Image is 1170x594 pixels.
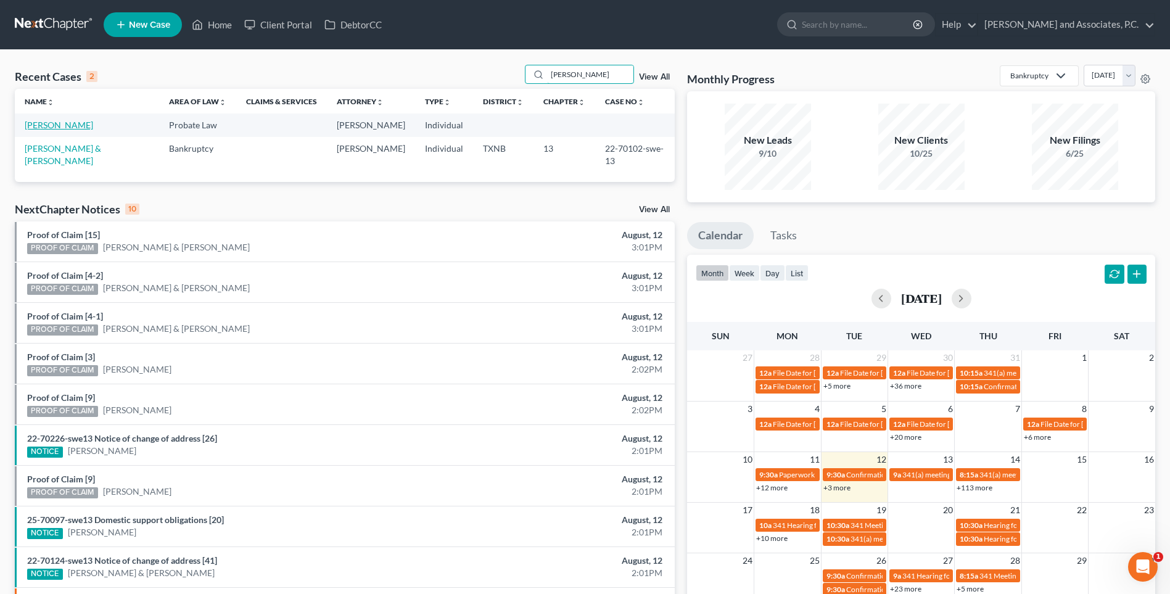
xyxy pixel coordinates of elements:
div: NOTICE [27,447,63,458]
div: August, 12 [459,514,662,526]
a: +12 more [756,483,788,492]
span: New Case [129,20,170,30]
a: +113 more [957,483,992,492]
div: 6/25 [1032,147,1118,160]
div: PROOF OF CLAIM [27,487,98,498]
a: +3 more [823,483,851,492]
span: Confirmation hearing for [PERSON_NAME] & [PERSON_NAME] [846,571,1052,580]
span: 341(a) meeting for [PERSON_NAME] [979,470,1098,479]
span: 16 [1143,452,1155,467]
a: Districtunfold_more [483,97,524,106]
td: 13 [534,137,595,172]
span: Sun [712,331,730,341]
i: unfold_more [637,99,645,106]
span: 12 [875,452,888,467]
span: 12a [1027,419,1039,429]
i: unfold_more [578,99,585,106]
div: PROOF OF CLAIM [27,406,98,417]
a: View All [639,205,670,214]
input: Search by name... [547,65,633,83]
span: File Date for [PERSON_NAME] [840,419,939,429]
a: Proof of Claim [15] [27,229,100,240]
div: NextChapter Notices [15,202,139,217]
span: 4 [814,402,821,416]
span: File Date for [PERSON_NAME] & [PERSON_NAME] [773,382,937,391]
a: Nameunfold_more [25,97,54,106]
span: Sat [1114,331,1129,341]
i: unfold_more [376,99,384,106]
span: 341(a) meeting for [PERSON_NAME] [902,470,1021,479]
div: New Filings [1032,133,1118,147]
span: 9a [893,470,901,479]
a: View All [639,73,670,81]
span: 22 [1076,503,1088,518]
a: Help [936,14,977,36]
button: list [785,265,809,281]
i: unfold_more [516,99,524,106]
span: Confirmation Hearing for [PERSON_NAME] & [PERSON_NAME] [846,585,1053,594]
a: Chapterunfold_more [543,97,585,106]
a: +36 more [890,381,921,390]
span: 11 [809,452,821,467]
a: DebtorCC [318,14,388,36]
a: Home [186,14,238,36]
button: month [696,265,729,281]
span: 17 [741,503,754,518]
span: 9:30a [759,470,778,479]
a: [PERSON_NAME] [68,445,136,457]
span: 8:15a [960,571,978,580]
a: [PERSON_NAME] & [PERSON_NAME] [103,241,250,254]
div: PROOF OF CLAIM [27,324,98,336]
span: 28 [1009,553,1021,568]
i: unfold_more [443,99,451,106]
span: Thu [979,331,997,341]
div: August, 12 [459,432,662,445]
td: Individual [415,137,473,172]
div: August, 12 [459,392,662,404]
span: 10:30a [826,534,849,543]
span: 21 [1009,503,1021,518]
span: 28 [809,350,821,365]
span: 19 [875,503,888,518]
span: 12a [759,368,772,377]
div: August, 12 [459,310,662,323]
div: Bankruptcy [1010,70,1048,81]
div: 3:01PM [459,323,662,335]
span: 10a [759,521,772,530]
span: Fri [1048,331,1061,341]
span: File Date for [PERSON_NAME] [773,419,871,429]
div: August, 12 [459,229,662,241]
a: Typeunfold_more [425,97,451,106]
td: 22-70102-swe-13 [595,137,675,172]
span: 12a [759,419,772,429]
td: TXNB [473,137,534,172]
a: Client Portal [238,14,318,36]
a: [PERSON_NAME] [103,404,171,416]
span: File Date for [PERSON_NAME] & [PERSON_NAME] [907,419,1071,429]
a: Proof of Claim [9] [27,392,95,403]
span: 10:15a [960,368,983,377]
span: 9a [893,571,901,580]
a: 22-70226-swe13 Notice of change of address [26] [27,433,217,443]
div: 2:01PM [459,526,662,538]
span: 341 Hearing for [PERSON_NAME][GEOGRAPHIC_DATA] [902,571,1087,580]
span: 14 [1009,452,1021,467]
span: 1 [1153,552,1163,562]
i: unfold_more [219,99,226,106]
span: 12a [826,368,839,377]
span: 10:15a [960,382,983,391]
a: +10 more [756,534,788,543]
span: 341 Meeting for [PERSON_NAME] [851,521,962,530]
span: File Date for [PERSON_NAME][GEOGRAPHIC_DATA] [773,368,946,377]
a: [PERSON_NAME] & [PERSON_NAME] [68,567,215,579]
span: 23 [1143,503,1155,518]
a: [PERSON_NAME] [25,120,93,130]
span: Wed [911,331,931,341]
a: Tasks [759,222,808,249]
div: August, 12 [459,270,662,282]
h3: Monthly Progress [687,72,775,86]
div: NOTICE [27,569,63,580]
span: 1 [1081,350,1088,365]
input: Search by name... [802,13,915,36]
div: August, 12 [459,351,662,363]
